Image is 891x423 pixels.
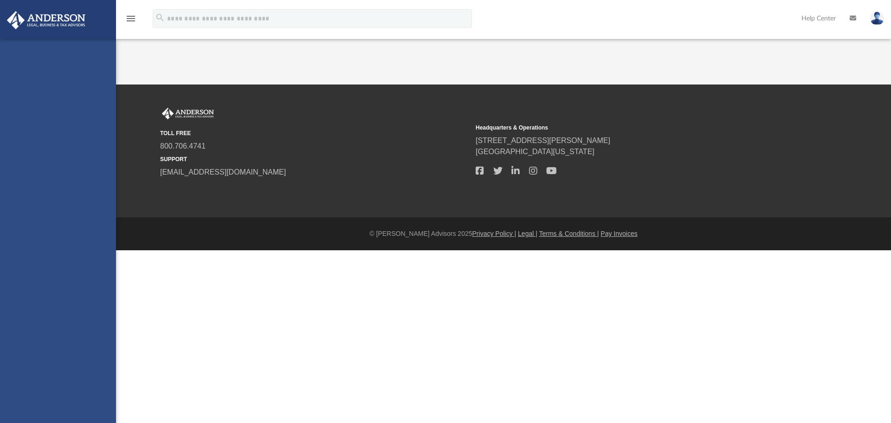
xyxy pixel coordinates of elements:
small: TOLL FREE [160,129,469,137]
a: [STREET_ADDRESS][PERSON_NAME] [476,137,610,144]
img: User Pic [870,12,884,25]
small: SUPPORT [160,155,469,163]
img: Anderson Advisors Platinum Portal [160,108,216,120]
small: Headquarters & Operations [476,124,785,132]
a: Legal | [518,230,537,237]
img: Anderson Advisors Platinum Portal [4,11,88,29]
a: [EMAIL_ADDRESS][DOMAIN_NAME] [160,168,286,176]
a: Pay Invoices [600,230,637,237]
i: menu [125,13,136,24]
a: [GEOGRAPHIC_DATA][US_STATE] [476,148,594,156]
a: menu [125,18,136,24]
i: search [155,13,165,23]
div: © [PERSON_NAME] Advisors 2025 [116,229,891,239]
a: Terms & Conditions | [539,230,599,237]
a: Privacy Policy | [472,230,517,237]
a: 800.706.4741 [160,142,206,150]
